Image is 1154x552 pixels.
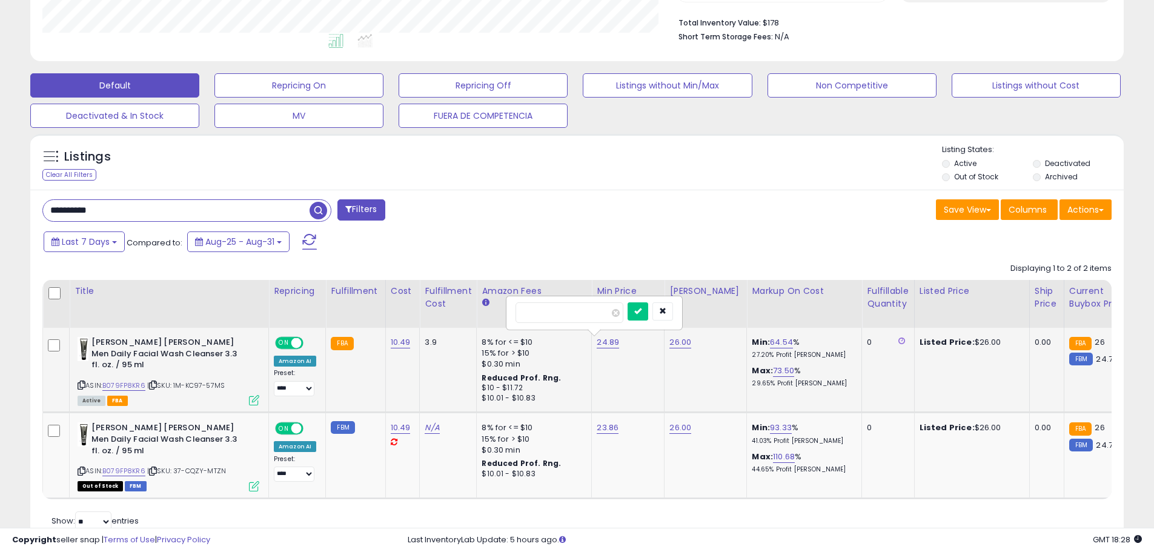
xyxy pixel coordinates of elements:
[482,458,561,468] b: Reduced Prof. Rng.
[274,285,320,298] div: Repricing
[391,422,411,434] a: 10.49
[1035,285,1059,310] div: Ship Price
[78,422,259,490] div: ASIN:
[1035,337,1055,348] div: 0.00
[147,466,226,476] span: | SKU: 37-CQZY-MTZN
[205,236,274,248] span: Aug-25 - Aug-31
[747,280,862,328] th: The percentage added to the cost of goods (COGS) that forms the calculator for Min & Max prices.
[1069,353,1093,365] small: FBM
[920,336,975,348] b: Listed Price:
[78,422,88,447] img: 31AqbmBdbrL._SL40_.jpg
[107,396,128,406] span: FBA
[1096,439,1118,451] span: 24.75
[775,31,789,42] span: N/A
[91,422,239,459] b: [PERSON_NAME] [PERSON_NAME] Men Daily Facial Wash Cleanser 3.3 fl. oz. / 95 ml
[78,337,259,404] div: ASIN:
[75,285,264,298] div: Title
[770,422,792,434] a: 93.33
[274,356,316,367] div: Amazon AI
[482,445,582,456] div: $0.30 min
[78,481,123,491] span: All listings that are currently out of stock and unavailable for purchase on Amazon
[482,348,582,359] div: 15% for > $10
[669,336,691,348] a: 26.00
[1059,199,1112,220] button: Actions
[920,422,1020,433] div: $26.00
[773,451,795,463] a: 110.68
[678,32,773,42] b: Short Term Storage Fees:
[752,422,770,433] b: Min:
[482,469,582,479] div: $10.01 - $10.83
[482,373,561,383] b: Reduced Prof. Rng.
[482,285,586,298] div: Amazon Fees
[1069,439,1093,451] small: FBM
[954,171,998,182] label: Out of Stock
[867,422,904,433] div: 0
[1009,204,1047,216] span: Columns
[752,379,852,388] p: 29.65% Profit [PERSON_NAME]
[331,337,353,350] small: FBA
[1045,171,1078,182] label: Archived
[752,422,852,445] div: %
[482,383,582,393] div: $10 - $11.72
[942,144,1124,156] p: Listing States:
[752,465,852,474] p: 44.65% Profit [PERSON_NAME]
[51,515,139,527] span: Show: entries
[597,336,619,348] a: 24.89
[42,169,96,181] div: Clear All Filters
[147,381,225,390] span: | SKU: 1M-KC97-57MS
[425,422,439,434] a: N/A
[187,231,290,252] button: Aug-25 - Aug-31
[482,359,582,370] div: $0.30 min
[399,73,568,98] button: Repricing Off
[597,422,618,434] a: 23.86
[1001,199,1058,220] button: Columns
[669,422,691,434] a: 26.00
[678,15,1103,29] li: $178
[482,422,582,433] div: 8% for <= $10
[752,365,773,376] b: Max:
[331,421,354,434] small: FBM
[867,337,904,348] div: 0
[1095,336,1104,348] span: 26
[1096,353,1118,365] span: 24.75
[773,365,794,377] a: 73.50
[1069,337,1092,350] small: FBA
[337,199,385,221] button: Filters
[952,73,1121,98] button: Listings without Cost
[482,337,582,348] div: 8% for <= $10
[482,393,582,404] div: $10.01 - $10.83
[399,104,568,128] button: FUERA DE COMPETENCIA
[1093,534,1142,545] span: 2025-09-8 18:28 GMT
[583,73,752,98] button: Listings without Min/Max
[1010,263,1112,274] div: Displaying 1 to 2 of 2 items
[157,534,210,545] a: Privacy Policy
[12,534,56,545] strong: Copyright
[302,338,321,348] span: OFF
[62,236,110,248] span: Last 7 Days
[64,148,111,165] h5: Listings
[920,422,975,433] b: Listed Price:
[214,104,383,128] button: MV
[78,396,105,406] span: All listings currently available for purchase on Amazon
[302,424,321,434] span: OFF
[770,336,793,348] a: 64.54
[102,381,145,391] a: B079FP8KR6
[752,285,857,298] div: Markup on Cost
[920,285,1024,298] div: Listed Price
[30,73,199,98] button: Default
[752,451,773,462] b: Max:
[12,534,210,546] div: seller snap | |
[597,285,659,298] div: Min Price
[752,437,852,445] p: 41.03% Profit [PERSON_NAME]
[30,104,199,128] button: Deactivated & In Stock
[752,451,852,474] div: %
[276,338,291,348] span: ON
[867,285,909,310] div: Fulfillable Quantity
[274,441,316,452] div: Amazon AI
[104,534,155,545] a: Terms of Use
[127,237,182,248] span: Compared to:
[276,424,291,434] span: ON
[936,199,999,220] button: Save View
[678,18,761,28] b: Total Inventory Value:
[954,158,977,168] label: Active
